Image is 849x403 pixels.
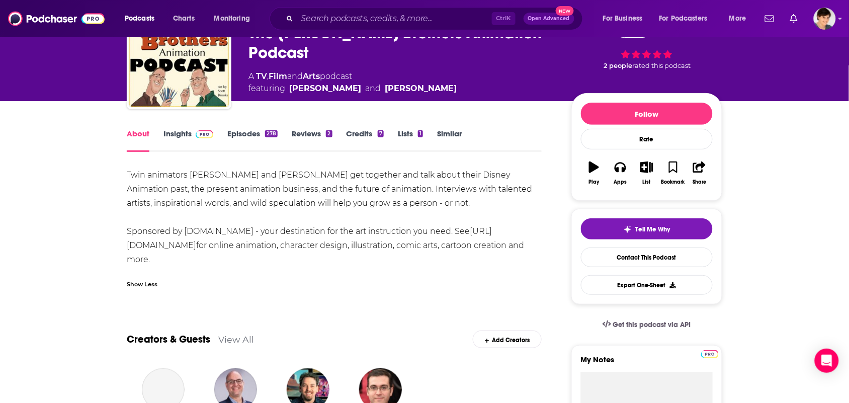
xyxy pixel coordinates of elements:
a: Show notifications dropdown [761,10,778,27]
div: Rate [581,129,713,149]
a: Contact This Podcast [581,248,713,267]
div: Share [693,179,706,185]
label: My Notes [581,355,713,372]
button: open menu [653,11,722,27]
a: Charts [166,11,201,27]
span: Podcasts [125,12,154,26]
span: For Podcasters [659,12,708,26]
img: tell me why sparkle [624,225,632,233]
button: tell me why sparkleTell Me Why [581,218,713,239]
a: Tom Bancroft [385,83,457,95]
span: For Business [603,12,643,26]
span: Charts [173,12,195,26]
img: Podchaser - Follow, Share and Rate Podcasts [8,9,105,28]
button: Show profile menu [814,8,836,30]
span: New [556,6,574,16]
span: Monitoring [214,12,250,26]
button: Apps [607,155,633,191]
a: Creators & Guests [127,333,210,346]
div: 1 [418,130,423,137]
a: Show notifications dropdown [786,10,802,27]
a: View All [218,334,254,345]
button: Share [687,155,713,191]
a: Film [269,71,287,81]
a: TV [256,71,267,81]
button: Play [581,155,607,191]
a: Get this podcast via API [595,312,699,337]
button: open menu [118,11,167,27]
span: Ctrl K [492,12,516,25]
div: Play [589,179,600,185]
a: Lists1 [398,129,423,152]
span: Tell Me Why [636,225,670,233]
div: Twin animators [PERSON_NAME] and [PERSON_NAME] get together and talk about their Disney Animation... [127,168,542,267]
span: Logged in as bethwouldknow [814,8,836,30]
span: Open Advanced [528,16,570,21]
div: Apps [614,179,627,185]
button: open menu [207,11,263,27]
span: and [365,83,381,95]
a: Arts [303,71,320,81]
button: open menu [722,11,759,27]
a: Tony Bancroft [289,83,361,95]
div: 58 2 peoplerated this podcast [571,14,722,76]
a: Similar [437,129,462,152]
span: , [267,71,269,81]
button: List [634,155,660,191]
button: open menu [596,11,655,27]
div: Open Intercom Messenger [815,349,839,373]
button: Open AdvancedNew [524,13,574,25]
a: Reviews2 [292,129,332,152]
img: Podchaser Pro [196,130,213,138]
div: List [643,179,651,185]
div: 2 [326,130,332,137]
div: 7 [378,130,384,137]
a: Credits7 [347,129,384,152]
img: The Bancroft Brothers Animation Podcast [129,7,229,107]
div: Search podcasts, credits, & more... [279,7,592,30]
span: More [729,12,746,26]
span: Get this podcast via API [613,320,691,329]
div: Add Creators [473,331,542,348]
a: About [127,129,149,152]
div: A podcast [248,70,457,95]
button: Bookmark [660,155,686,191]
button: Export One-Sheet [581,275,713,295]
button: Follow [581,103,713,125]
a: Episodes278 [227,129,278,152]
span: rated this podcast [633,62,691,69]
span: and [287,71,303,81]
input: Search podcasts, credits, & more... [297,11,492,27]
div: Bookmark [661,179,685,185]
a: InsightsPodchaser Pro [163,129,213,152]
span: featuring [248,83,457,95]
img: Podchaser Pro [701,350,719,358]
img: User Profile [814,8,836,30]
span: 2 people [604,62,633,69]
a: Pro website [701,349,719,358]
div: 278 [265,130,278,137]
